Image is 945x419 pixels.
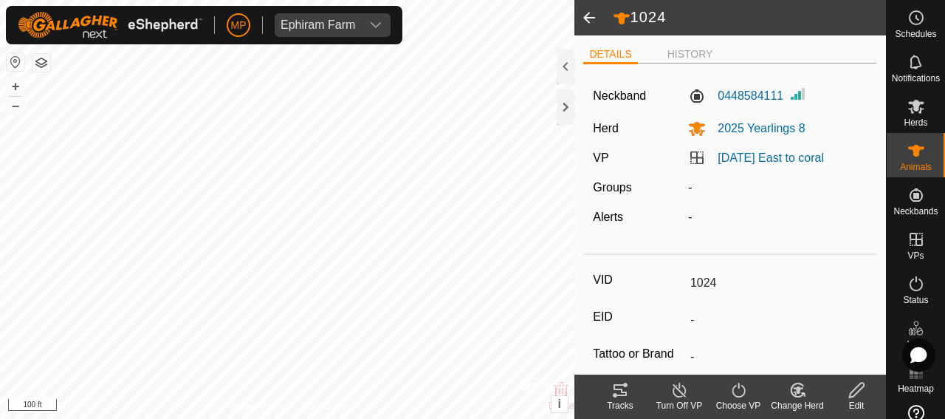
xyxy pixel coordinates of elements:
[661,47,719,62] li: HISTORY
[593,122,619,134] label: Herd
[893,207,938,216] span: Neckbands
[32,54,50,72] button: Map Layers
[361,13,391,37] div: dropdown trigger
[7,97,24,115] button: –
[593,211,623,223] label: Alerts
[827,399,886,412] div: Edit
[718,151,824,164] a: [DATE] East to coral
[613,8,886,27] h2: 1024
[593,270,684,290] label: VID
[593,151,608,164] label: VP
[706,122,805,134] span: 2025 Yearlings 8
[688,87,783,105] label: 0448584111
[898,384,934,393] span: Heatmap
[7,53,24,71] button: Reset Map
[907,251,924,260] span: VPs
[709,399,768,412] div: Choose VP
[682,179,873,197] div: -
[900,163,932,171] span: Animals
[583,47,637,64] li: DETAILS
[551,396,568,412] button: i
[231,18,247,33] span: MP
[903,296,928,304] span: Status
[593,344,684,364] label: Tattoo or Brand
[591,399,650,412] div: Tracks
[275,13,361,37] span: Ephiram Farm
[895,30,936,38] span: Schedules
[593,87,646,105] label: Neckband
[557,398,560,410] span: i
[593,181,631,194] label: Groups
[650,399,709,412] div: Turn Off VP
[281,19,355,31] div: Ephiram Farm
[301,400,345,413] a: Contact Us
[7,78,24,95] button: +
[892,74,940,83] span: Notifications
[229,400,284,413] a: Privacy Policy
[789,85,807,103] img: Signal strength
[18,12,202,38] img: Gallagher Logo
[768,399,827,412] div: Change Herd
[904,118,927,127] span: Herds
[593,307,684,327] label: EID
[682,208,873,226] div: -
